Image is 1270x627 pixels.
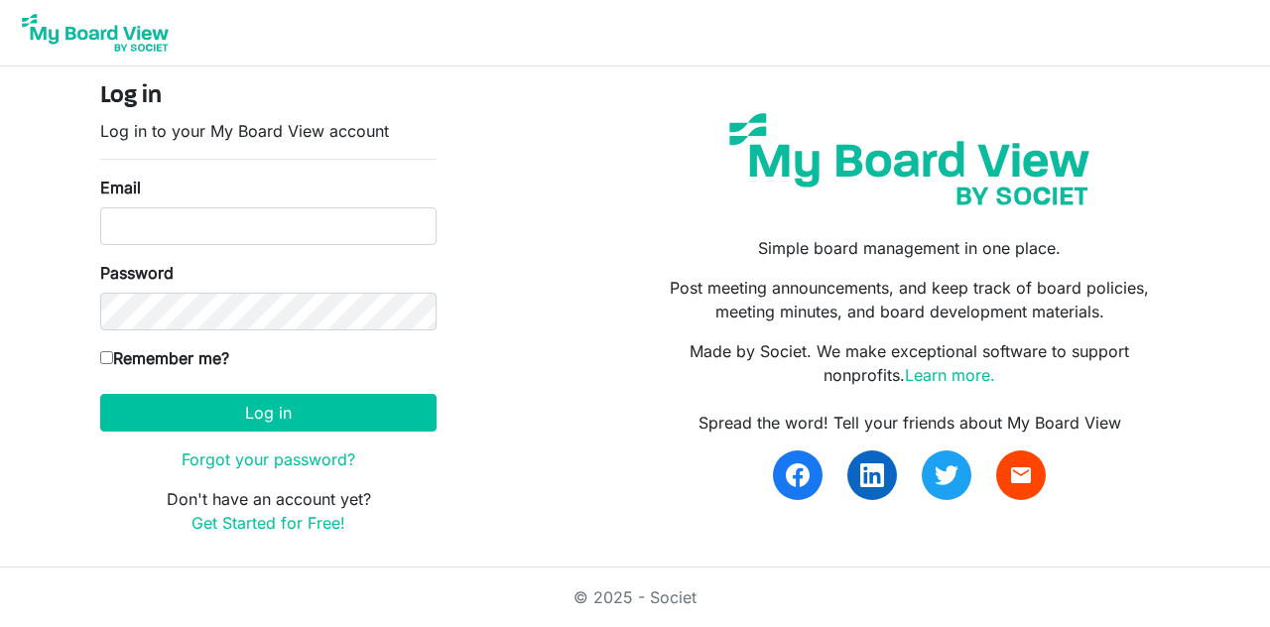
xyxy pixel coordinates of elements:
[650,339,1170,387] p: Made by Societ. We make exceptional software to support nonprofits.
[905,365,995,385] a: Learn more.
[573,587,697,607] a: © 2025 - Societ
[100,394,437,432] button: Log in
[1009,463,1033,487] span: email
[650,236,1170,260] p: Simple board management in one place.
[100,119,437,143] p: Log in to your My Board View account
[100,82,437,111] h4: Log in
[714,98,1104,220] img: my-board-view-societ.svg
[786,463,810,487] img: facebook.svg
[100,261,174,285] label: Password
[191,513,345,533] a: Get Started for Free!
[996,450,1046,500] a: email
[16,8,175,58] img: My Board View Logo
[650,276,1170,323] p: Post meeting announcements, and keep track of board policies, meeting minutes, and board developm...
[860,463,884,487] img: linkedin.svg
[182,449,355,469] a: Forgot your password?
[100,487,437,535] p: Don't have an account yet?
[100,346,229,370] label: Remember me?
[100,176,141,199] label: Email
[935,463,958,487] img: twitter.svg
[650,411,1170,435] div: Spread the word! Tell your friends about My Board View
[100,351,113,364] input: Remember me?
